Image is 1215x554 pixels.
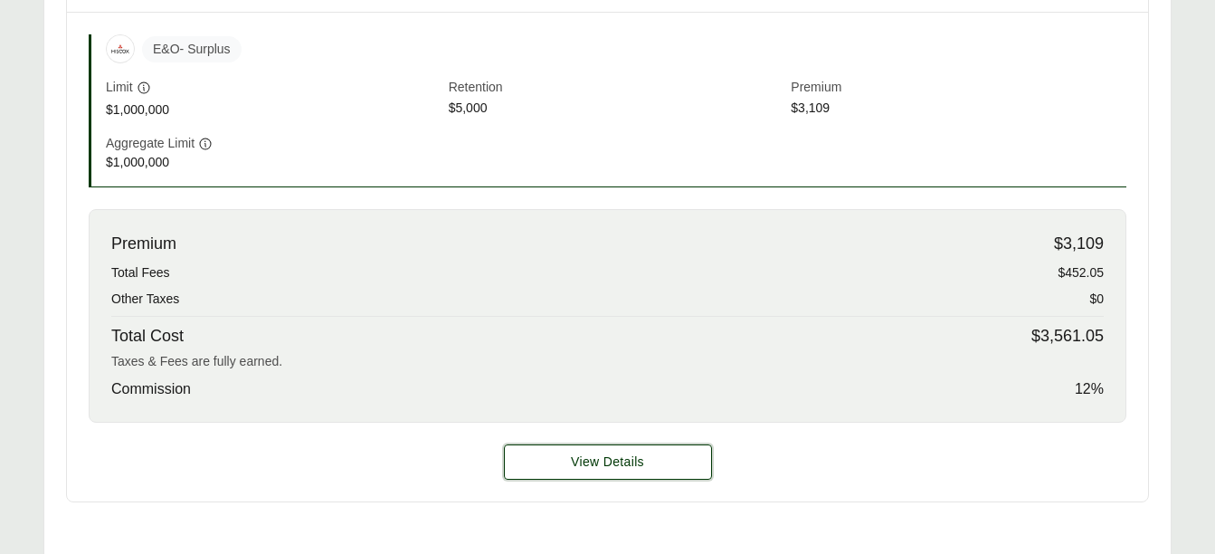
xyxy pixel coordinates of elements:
[106,100,441,119] span: $1,000,000
[791,99,1126,119] span: $3,109
[1075,378,1104,400] span: 12 %
[106,78,133,97] span: Limit
[111,263,170,282] span: Total Fees
[111,324,184,349] span: Total Cost
[111,290,179,309] span: Other Taxes
[111,232,176,256] span: Premium
[111,352,1104,371] div: Taxes & Fees are fully earned.
[571,453,644,472] span: View Details
[1054,232,1104,256] span: $3,109
[504,444,712,480] a: Hiscox details
[1031,324,1104,349] span: $3,561.05
[107,35,134,62] img: Hiscox
[106,134,195,153] span: Aggregate Limit
[791,78,1126,99] span: Premium
[1058,263,1104,282] span: $452.05
[1089,290,1104,309] span: $0
[106,153,441,172] span: $1,000,000
[504,444,712,480] button: View Details
[111,378,191,400] span: Commission
[449,99,784,119] span: $5,000
[142,36,242,62] span: E&O - Surplus
[449,78,784,99] span: Retention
